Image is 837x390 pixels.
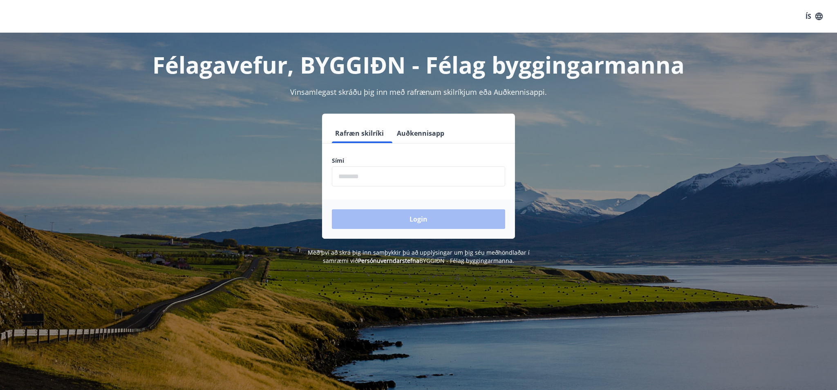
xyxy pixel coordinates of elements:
[801,9,827,24] button: ÍS
[134,49,703,80] h1: Félagavefur, BYGGIÐN - Félag byggingarmanna
[394,123,448,143] button: Auðkennisapp
[308,249,530,264] span: Með því að skrá þig inn samþykkir þú að upplýsingar um þig séu meðhöndlaðar í samræmi við BYGGIÐN...
[358,257,419,264] a: Persónuverndarstefna
[290,87,547,97] span: Vinsamlegast skráðu þig inn með rafrænum skilríkjum eða Auðkennisappi.
[332,157,505,165] label: Sími
[332,123,387,143] button: Rafræn skilríki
